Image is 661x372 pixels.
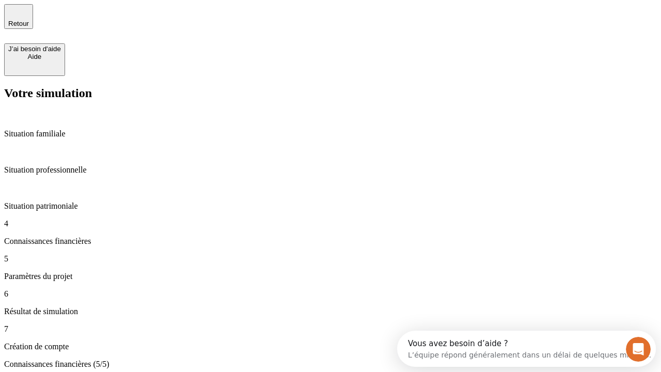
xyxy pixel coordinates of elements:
[4,272,657,281] p: Paramètres du projet
[4,237,657,246] p: Connaissances financières
[8,45,61,53] div: J’ai besoin d'aide
[4,254,657,263] p: 5
[11,17,254,28] div: L’équipe répond généralement dans un délai de quelques minutes.
[8,53,61,60] div: Aide
[4,324,657,334] p: 7
[4,307,657,316] p: Résultat de simulation
[8,20,29,27] span: Retour
[626,337,651,362] iframe: Intercom live chat
[4,129,657,138] p: Situation familiale
[4,165,657,175] p: Situation professionnelle
[11,9,254,17] div: Vous avez besoin d’aide ?
[397,331,656,367] iframe: Intercom live chat discovery launcher
[4,86,657,100] h2: Votre simulation
[4,289,657,299] p: 6
[4,4,33,29] button: Retour
[4,43,65,76] button: J’ai besoin d'aideAide
[4,202,657,211] p: Situation patrimoniale
[4,342,657,351] p: Création de compte
[4,4,285,33] div: Ouvrir le Messenger Intercom
[4,360,657,369] p: Connaissances financières (5/5)
[4,219,657,228] p: 4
